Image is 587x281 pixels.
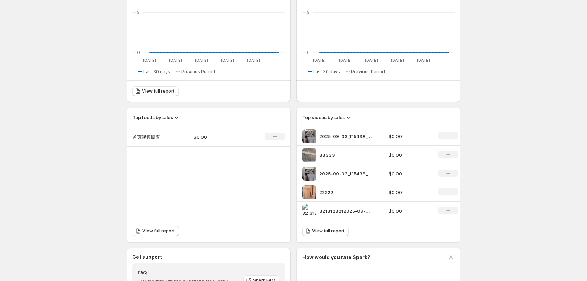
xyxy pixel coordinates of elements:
[302,129,316,143] img: 2025-09-03_115438_407
[181,69,215,75] span: Previous Period
[137,50,140,55] text: 0
[133,226,179,236] a: View full report
[319,151,372,158] p: 33333
[302,204,316,218] img: 3213123212025-09-03_120815_566
[389,189,430,196] p: $0.00
[339,58,352,63] text: [DATE]
[132,86,179,96] a: View full report
[302,185,316,199] img: 22222
[142,88,174,94] span: View full report
[142,228,175,234] span: View full report
[221,58,234,63] text: [DATE]
[132,254,162,261] h3: Get support
[389,170,430,177] p: $0.00
[319,170,372,177] p: 2025-09-03_115438_407
[133,133,168,140] p: 首页视频橱窗
[143,69,170,75] span: Last 30 days
[389,133,430,140] p: $0.00
[319,207,372,214] p: 3213123212025-09-03_120815_566
[138,269,238,276] h4: FAQ
[319,189,372,196] p: 22222
[351,69,385,75] span: Previous Period
[365,58,378,63] text: [DATE]
[312,228,344,234] span: View full report
[194,133,244,140] p: $0.00
[313,58,326,63] text: [DATE]
[137,10,140,15] text: 5
[195,58,208,63] text: [DATE]
[302,148,316,162] img: 33333
[302,226,349,236] a: View full report
[133,114,173,121] h3: Top feeds by sales
[389,151,430,158] p: $0.00
[247,58,260,63] text: [DATE]
[302,114,345,121] h3: Top videos by sales
[313,69,340,75] span: Last 30 days
[143,58,156,63] text: [DATE]
[389,207,430,214] p: $0.00
[302,167,316,181] img: 2025-09-03_115438_407
[417,58,430,63] text: [DATE]
[307,50,310,55] text: 0
[319,133,372,140] p: 2025-09-03_115438_407
[307,10,309,15] text: 5
[169,58,182,63] text: [DATE]
[302,254,370,261] h3: How would you rate Spark?
[391,58,404,63] text: [DATE]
